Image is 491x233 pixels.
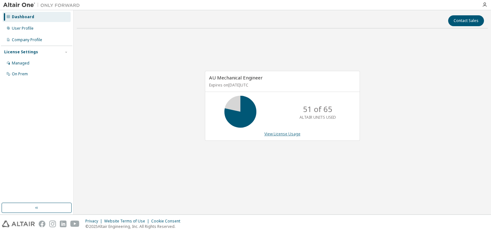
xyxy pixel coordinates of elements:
img: youtube.svg [70,221,80,227]
button: Contact Sales [448,15,484,26]
div: User Profile [12,26,34,31]
div: On Prem [12,71,28,77]
p: Expires on [DATE] UTC [209,82,354,88]
div: Privacy [85,219,104,224]
a: View License Usage [264,131,300,137]
div: Dashboard [12,14,34,19]
div: Company Profile [12,37,42,42]
p: © 2025 Altair Engineering, Inc. All Rights Reserved. [85,224,184,229]
img: instagram.svg [49,221,56,227]
img: altair_logo.svg [2,221,35,227]
p: 51 of 65 [303,104,332,115]
img: Altair One [3,2,83,8]
p: ALTAIR UNITS USED [300,115,336,120]
div: License Settings [4,49,38,55]
img: facebook.svg [39,221,45,227]
img: linkedin.svg [60,221,66,227]
span: AU Mechanical Engineer [209,74,263,81]
div: Managed [12,61,29,66]
div: Website Terms of Use [104,219,151,224]
div: Cookie Consent [151,219,184,224]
